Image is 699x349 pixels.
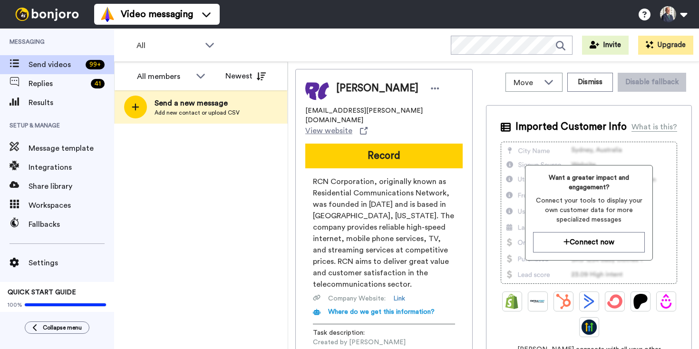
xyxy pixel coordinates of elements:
[582,320,597,335] img: GoHighLevel
[155,97,240,109] span: Send a new message
[631,121,677,133] div: What is this?
[29,200,114,211] span: Workspaces
[29,181,114,192] span: Share library
[29,143,114,154] span: Message template
[86,60,105,69] div: 99 +
[8,289,76,296] span: QUICK START GUIDE
[43,324,82,331] span: Collapse menu
[29,78,87,89] span: Replies
[607,294,622,309] img: ConvertKit
[29,219,114,230] span: Fallbacks
[305,77,329,100] img: Image of PJ Williams
[29,59,82,70] span: Send videos
[313,338,406,347] span: Created by [PERSON_NAME]
[530,294,545,309] img: Ontraport
[155,109,240,116] span: Add new contact or upload CSV
[633,294,648,309] img: Patreon
[328,294,386,303] span: Company Website :
[136,40,200,51] span: All
[328,309,435,315] span: Where do we get this information?
[100,7,115,22] img: vm-color.svg
[313,176,455,290] span: RCN Corporation, originally known as Residential Communications Network, was founded in [DATE] an...
[514,77,539,88] span: Move
[8,301,22,309] span: 100%
[582,294,597,309] img: ActiveCampaign
[29,257,114,269] span: Settings
[305,106,463,125] span: [EMAIL_ADDRESS][PERSON_NAME][DOMAIN_NAME]
[91,79,105,88] div: 41
[533,232,645,252] button: Connect now
[25,321,89,334] button: Collapse menu
[137,71,191,82] div: All members
[505,294,520,309] img: Shopify
[556,294,571,309] img: Hubspot
[121,8,193,21] span: Video messaging
[313,328,379,338] span: Task description :
[533,196,645,224] span: Connect your tools to display your own customer data for more specialized messages
[305,125,368,136] a: View website
[567,73,613,92] button: Dismiss
[515,120,627,134] span: Imported Customer Info
[533,173,645,192] span: Want a greater impact and engagement?
[582,36,629,55] button: Invite
[638,36,693,55] button: Upgrade
[618,73,686,92] button: Disable fallback
[218,67,273,86] button: Newest
[29,162,114,173] span: Integrations
[305,144,463,168] button: Record
[29,97,114,108] span: Results
[659,294,674,309] img: Drip
[393,294,405,303] a: Link
[336,81,418,96] span: [PERSON_NAME]
[305,125,352,136] span: View website
[11,8,83,21] img: bj-logo-header-white.svg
